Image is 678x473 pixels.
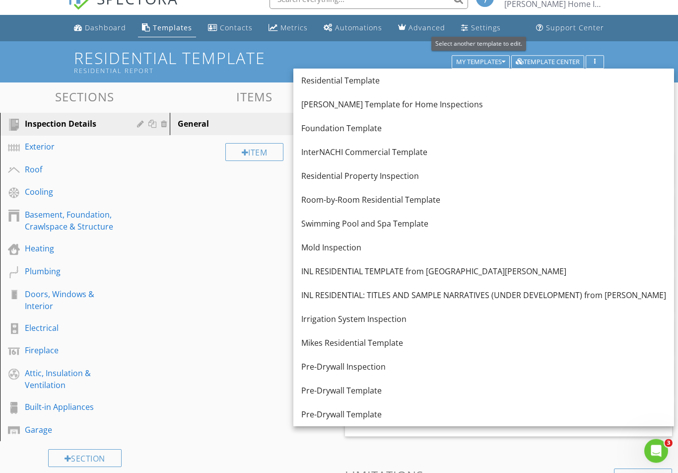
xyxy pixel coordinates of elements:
div: Mikes Residential Template [301,337,666,349]
div: Templates [153,23,192,33]
div: Fireplace [25,345,123,357]
span: Select another template to edit. [435,40,522,48]
div: Pre-Drywall Inspection [301,361,666,373]
div: Residential Property Inspection [301,170,666,182]
div: Item [225,144,284,161]
a: Metrics [265,19,312,38]
div: Inspection Details [25,118,123,130]
div: Roof [25,164,123,176]
div: Exterior [25,141,123,153]
div: Automations [335,23,382,33]
h1: Residential Template [74,50,604,75]
div: Room-by-Room Residential Template [301,194,666,206]
div: INL RESIDENTIAL TEMPLATE from [GEOGRAPHIC_DATA][PERSON_NAME] [301,266,666,278]
div: Dashboard [85,23,126,33]
a: Settings [457,19,505,38]
a: Advanced [394,19,449,38]
div: Support Center [546,23,604,33]
div: Pre-Drywall Template [301,385,666,397]
div: Built-in Appliances [25,401,123,413]
div: Heating [25,243,123,255]
div: General [178,118,297,130]
div: My Templates [456,59,505,66]
div: Advanced [408,23,445,33]
div: [PERSON_NAME] Template for Home Inspections [301,99,666,111]
div: Residential Report [74,67,455,75]
div: Template Center [516,59,580,66]
div: Pre-Drywall Template [301,409,666,421]
div: Residential Template [301,75,666,87]
a: Contacts [204,19,257,38]
button: Template Center [511,56,584,70]
div: Section [48,450,122,468]
div: Metrics [280,23,308,33]
a: Template Center [511,57,584,66]
div: InterNACHI Commercial Template [301,147,666,158]
div: Irrigation System Inspection [301,314,666,325]
button: My Templates [452,56,510,70]
div: Attic, Insulation & Ventilation [25,368,123,392]
h3: Items [170,90,339,104]
iframe: Intercom live chat [644,439,668,463]
a: Support Center [532,19,608,38]
div: Foundation Template [301,123,666,135]
div: Plumbing [25,266,123,278]
span: 3 [665,439,673,447]
div: Garage [25,424,123,436]
div: Electrical [25,322,123,334]
a: Templates [138,19,196,38]
div: Settings [471,23,501,33]
div: Doors, Windows & Interior [25,289,123,313]
div: Basement, Foundation, Crawlspace & Structure [25,209,123,233]
div: Contacts [220,23,253,33]
a: Automations (Basic) [320,19,386,38]
div: Cooling [25,186,123,198]
div: INL RESIDENTIAL: TITLES AND SAMPLE NARRATIVES (UNDER DEVELOPMENT) from [PERSON_NAME] [301,290,666,302]
a: Dashboard [70,19,130,38]
div: Mold Inspection [301,242,666,254]
div: Swimming Pool and Spa Template [301,218,666,230]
